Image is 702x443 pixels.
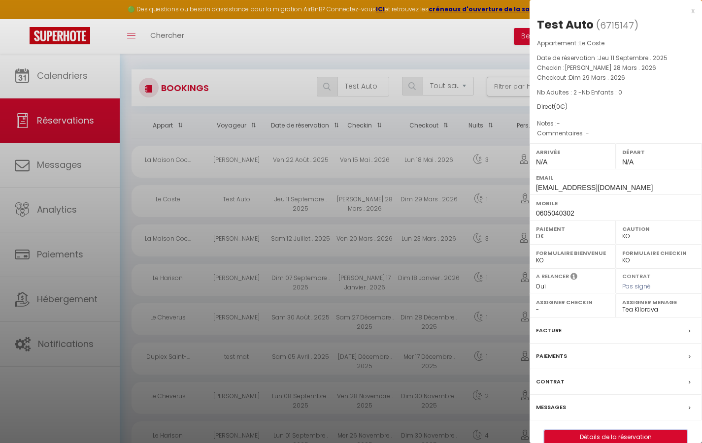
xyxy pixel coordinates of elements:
[598,54,668,62] span: Jeu 11 Septembre . 2025
[536,272,569,281] label: A relancer
[536,325,562,336] label: Facture
[557,119,560,127] span: -
[536,158,547,166] span: N/A
[582,88,622,96] span: Nb Enfants : 0
[556,102,560,111] span: 0
[530,5,695,17] div: x
[596,18,638,32] span: ( )
[536,209,574,217] span: 0605040302
[536,147,609,157] label: Arrivée
[537,17,594,32] div: Test Auto
[622,147,696,157] label: Départ
[536,248,609,258] label: Formulaire Bienvenue
[537,119,695,128] p: Notes :
[622,272,651,279] label: Contrat
[536,351,567,361] label: Paiements
[537,38,695,48] p: Appartement :
[537,63,695,73] p: Checkin :
[622,158,634,166] span: N/A
[536,297,609,307] label: Assigner Checkin
[536,377,565,387] label: Contrat
[569,73,625,82] span: Dim 29 Mars . 2026
[536,224,609,234] label: Paiement
[537,73,695,83] p: Checkout :
[565,63,656,72] span: [PERSON_NAME] 28 Mars . 2026
[8,4,37,33] button: Ouvrir le widget de chat LiveChat
[570,272,577,283] i: Sélectionner OUI si vous souhaiter envoyer les séquences de messages post-checkout
[536,198,696,208] label: Mobile
[536,184,653,191] span: [EMAIL_ADDRESS][DOMAIN_NAME]
[622,248,696,258] label: Formulaire Checkin
[536,402,566,412] label: Messages
[554,102,568,111] span: ( €)
[622,282,651,290] span: Pas signé
[579,39,604,47] span: Le Coste
[537,128,695,138] p: Commentaires :
[537,102,695,112] div: Direct
[600,19,634,32] span: 6715147
[536,173,696,183] label: Email
[622,297,696,307] label: Assigner Menage
[586,129,589,137] span: -
[537,53,695,63] p: Date de réservation :
[622,224,696,234] label: Caution
[537,88,622,96] span: Nb Adultes : 2 -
